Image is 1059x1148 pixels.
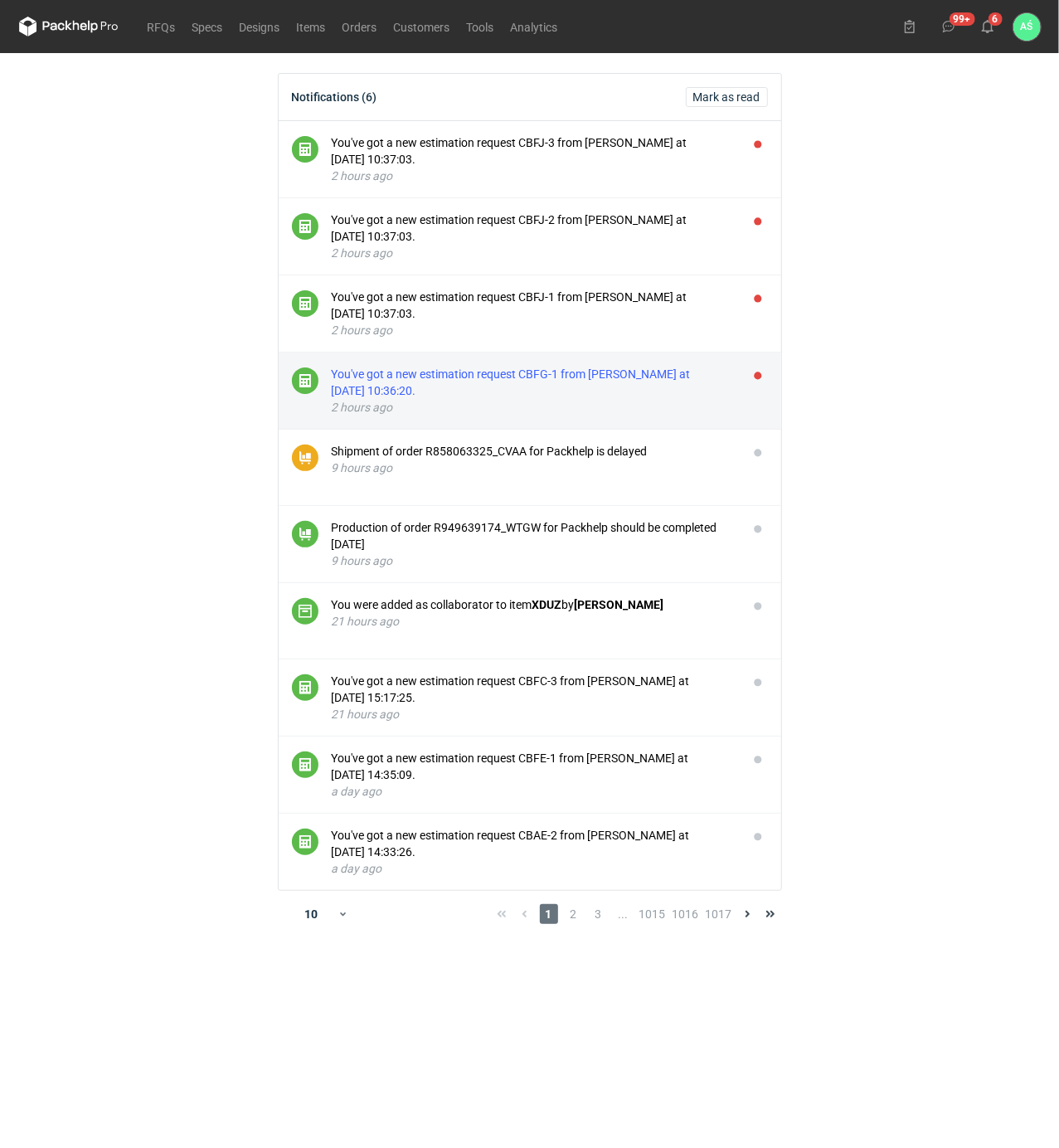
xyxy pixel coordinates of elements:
div: You've got a new estimation request CBFE-1 from [PERSON_NAME] at [DATE] 14:35:09. [332,750,735,783]
div: 2 hours ago [332,168,735,184]
div: You've got a new estimation request CBFJ-1 from [PERSON_NAME] at [DATE] 10:37:03. [332,289,735,322]
a: Designs [231,17,289,36]
a: Tools [459,17,503,36]
div: Adrian Świerżewski [1013,13,1041,41]
div: 21 hours ago [332,706,735,722]
div: 2 hours ago [332,399,735,416]
button: 99+ [935,13,962,40]
a: Analytics [503,17,566,36]
span: 2 [565,904,583,924]
a: Customers [386,17,459,36]
strong: XDUZ [532,598,562,611]
div: Notifications (6) [292,90,377,104]
a: Specs [184,17,231,36]
a: Orders [334,17,386,36]
div: 2 hours ago [332,245,735,261]
div: a day ago [332,783,735,800]
button: You've got a new estimation request CBFJ-1 from [PERSON_NAME] at [DATE] 10:37:03.2 hours ago [332,289,735,338]
a: RFQs [139,17,184,36]
div: 9 hours ago [332,552,735,569]
span: 1 [540,904,558,924]
div: You've got a new estimation request CBFC-3 from [PERSON_NAME] at [DATE] 15:17:25. [332,673,735,706]
div: 21 hours ago [332,613,735,630]
button: You've got a new estimation request CBFJ-2 from [PERSON_NAME] at [DATE] 10:37:03.2 hours ago [332,212,735,261]
a: Items [289,17,334,36]
span: Mark as read [693,91,760,103]
span: 1016 [673,904,699,924]
button: You've got a new estimation request CBFC-3 from [PERSON_NAME] at [DATE] 15:17:25.21 hours ago [332,673,735,722]
div: You were added as collaborator to item by [332,596,735,613]
button: You've got a new estimation request CBFJ-3 from [PERSON_NAME] at [DATE] 10:37:03.2 hours ago [332,134,735,184]
button: Mark as read [686,87,768,107]
div: Shipment of order R858063325_CVAA for Packhelp is delayed [332,443,735,460]
button: You were added as collaborator to itemXDUZby[PERSON_NAME]21 hours ago [332,596,735,630]
button: You've got a new estimation request CBAE-2 from [PERSON_NAME] at [DATE] 14:33:26.a day ago [332,827,735,877]
div: 2 hours ago [332,322,735,338]
span: 1015 [639,904,666,924]
strong: [PERSON_NAME] [575,598,664,611]
button: AŚ [1013,13,1041,41]
svg: Packhelp Pro [19,17,119,36]
button: Production of order R949639174_WTGW for Packhelp should be completed [DATE]9 hours ago [332,519,735,569]
span: 3 [590,904,608,924]
span: ... [615,904,633,924]
div: You've got a new estimation request CBFJ-3 from [PERSON_NAME] at [DATE] 10:37:03. [332,134,735,168]
div: You've got a new estimation request CBAE-2 from [PERSON_NAME] at [DATE] 14:33:26. [332,827,735,860]
div: You've got a new estimation request CBFJ-2 from [PERSON_NAME] at [DATE] 10:37:03. [332,212,735,245]
div: 9 hours ago [332,460,735,476]
span: 1017 [706,904,732,924]
div: Production of order R949639174_WTGW for Packhelp should be completed [DATE] [332,519,735,552]
div: You've got a new estimation request CBFG-1 from [PERSON_NAME] at [DATE] 10:36:20. [332,366,735,399]
div: 10 [284,902,338,926]
button: 6 [974,13,1001,40]
button: You've got a new estimation request CBFE-1 from [PERSON_NAME] at [DATE] 14:35:09.a day ago [332,750,735,800]
button: You've got a new estimation request CBFG-1 from [PERSON_NAME] at [DATE] 10:36:20.2 hours ago [332,366,735,416]
div: a day ago [332,860,735,877]
button: Shipment of order R858063325_CVAA for Packhelp is delayed9 hours ago [332,443,735,476]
